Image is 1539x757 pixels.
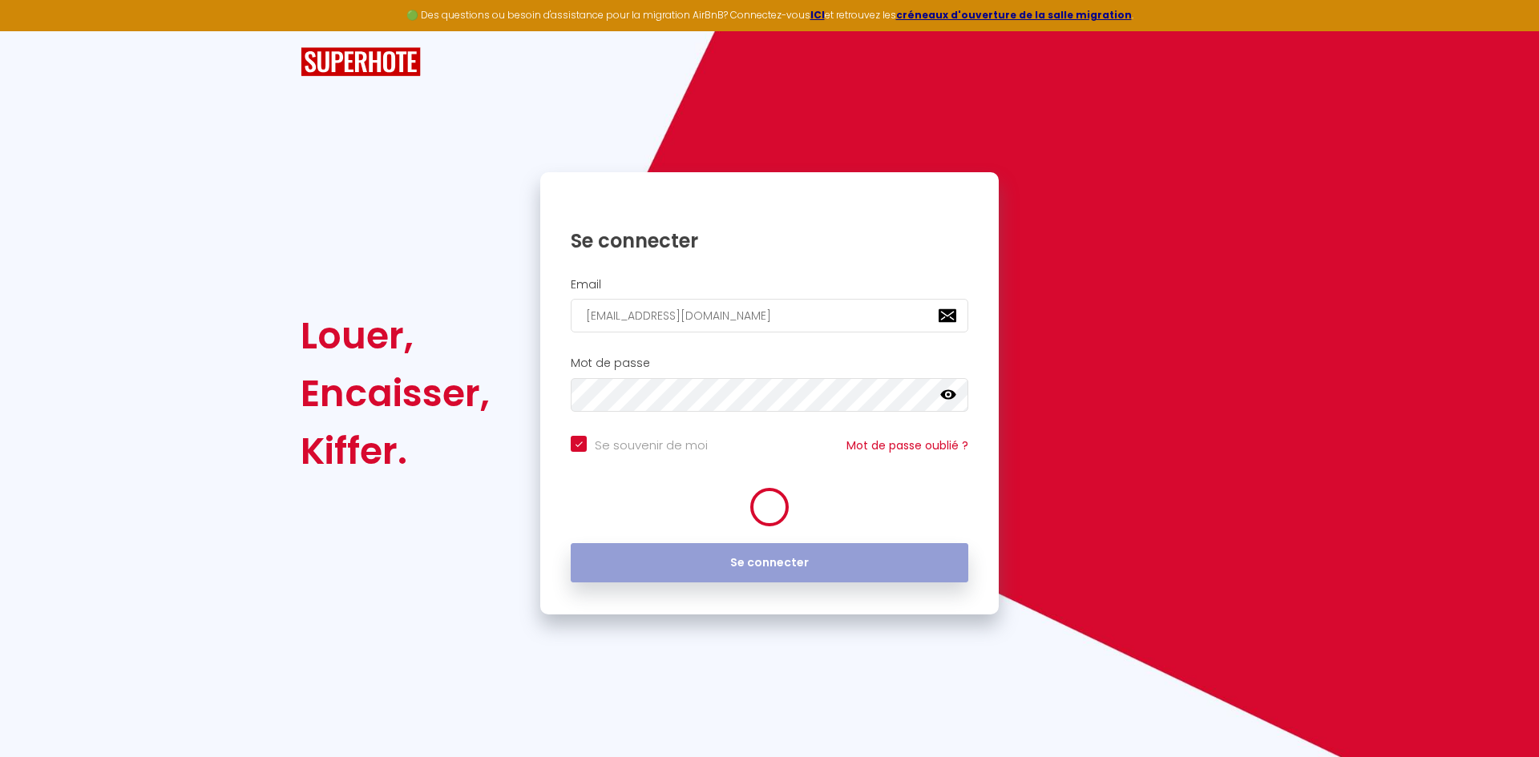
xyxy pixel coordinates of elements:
input: Ton Email [571,299,968,332]
img: SuperHote logo [301,47,421,77]
a: ICI [810,8,825,22]
a: créneaux d'ouverture de la salle migration [896,8,1132,22]
button: Ouvrir le widget de chat LiveChat [13,6,61,54]
h2: Mot de passe [571,356,968,370]
div: Encaisser, [301,364,490,422]
button: Se connecter [571,543,968,583]
a: Mot de passe oublié ? [846,437,968,453]
div: Louer, [301,307,490,364]
h2: Email [571,278,968,292]
div: Kiffer. [301,422,490,480]
h1: Se connecter [571,228,968,253]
